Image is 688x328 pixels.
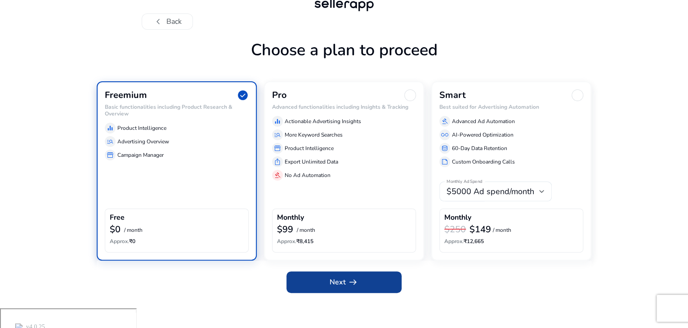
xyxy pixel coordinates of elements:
img: tab_domain_overview_orange.svg [24,52,31,59]
h6: Basic functionalities including Product Research & Overview [105,104,249,117]
p: Actionable Advertising Insights [285,117,361,125]
span: equalizer [274,118,281,125]
p: More Keyword Searches [285,131,343,139]
p: Export Unlimited Data [285,158,338,166]
div: v 4.0.25 [25,14,44,22]
h3: $250 [444,224,466,235]
p: Campaign Manager [117,151,164,159]
span: Approx. [277,238,296,245]
button: chevron_leftBack [142,13,193,30]
b: $0 [110,223,121,235]
span: Approx. [110,238,129,245]
h3: Smart [439,90,466,101]
span: Approx. [444,238,464,245]
mat-label: Monthly Ad Spend [447,179,482,185]
p: Product Intelligence [285,144,334,152]
span: Next [330,277,358,288]
span: chevron_left [153,16,164,27]
h6: Best suited for Advertising Automation [439,104,583,110]
p: No Ad Automation [285,171,331,179]
img: logo_orange.svg [14,14,22,22]
span: ios_share [274,158,281,165]
button: Nextarrow_right_alt [286,271,402,293]
p: AI-Powered Optimization [452,131,514,139]
p: Product Intelligence [117,124,166,132]
img: tab_keywords_by_traffic_grey.svg [89,52,97,59]
div: Domain: [DOMAIN_NAME] [23,23,99,31]
h3: Freemium [105,90,147,101]
p: 60-Day Data Retention [452,144,507,152]
h6: ₹0 [110,238,244,244]
span: all_inclusive [441,131,448,138]
p: / month [124,227,143,233]
span: storefront [274,145,281,152]
p: / month [493,227,511,233]
p: Custom Onboarding Calls [452,158,515,166]
span: manage_search [274,131,281,138]
p: Advanced Ad Automation [452,117,515,125]
b: $99 [277,223,293,235]
h4: Monthly [277,213,304,222]
img: website_grey.svg [14,23,22,31]
h6: Advanced functionalities including Insights & Tracking [272,104,416,110]
b: $149 [469,223,491,235]
span: gavel [441,118,448,125]
h1: Choose a plan to proceed [97,40,591,81]
div: Keywords by Traffic [99,53,152,59]
h4: Monthly [444,213,471,222]
span: gavel [274,172,281,179]
span: $5000 Ad spend/month [447,186,534,197]
span: storefront [107,151,114,159]
p: Advertising Overview [117,137,169,146]
span: arrow_right_alt [348,277,358,288]
span: database [441,145,448,152]
span: manage_search [107,138,114,145]
h6: ₹12,665 [444,238,578,244]
h6: ₹8,415 [277,238,411,244]
h4: Free [110,213,125,222]
h3: Pro [272,90,287,101]
span: summarize [441,158,448,165]
p: / month [297,227,315,233]
span: check_circle [237,89,249,101]
span: equalizer [107,124,114,132]
div: Domain Overview [34,53,80,59]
